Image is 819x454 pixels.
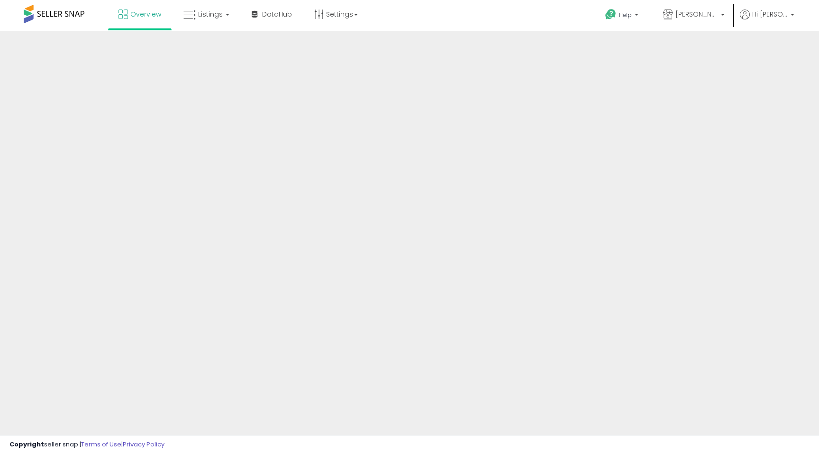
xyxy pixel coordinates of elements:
span: Hi [PERSON_NAME] [752,9,788,19]
span: [PERSON_NAME] [675,9,718,19]
i: Get Help [605,9,617,20]
span: Listings [198,9,223,19]
a: Help [598,1,648,31]
span: DataHub [262,9,292,19]
span: Help [619,11,632,19]
span: Overview [130,9,161,19]
a: Hi [PERSON_NAME] [740,9,794,31]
